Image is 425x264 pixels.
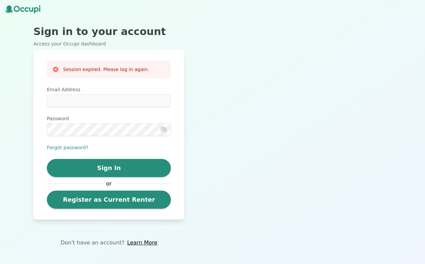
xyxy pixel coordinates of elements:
[61,239,125,247] p: Don't have an account?
[47,144,88,151] button: Forgot password?
[47,159,171,177] button: Sign In
[63,66,149,73] h3: Session expired. Please log in again.
[127,239,157,247] a: Learn More
[33,40,184,47] p: Access your Occupi dashboard
[47,86,171,93] label: Email Address
[33,26,184,38] h2: Sign in to your account
[103,180,115,188] span: or
[47,191,171,209] a: Register as Current Renter
[47,115,171,122] label: Password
